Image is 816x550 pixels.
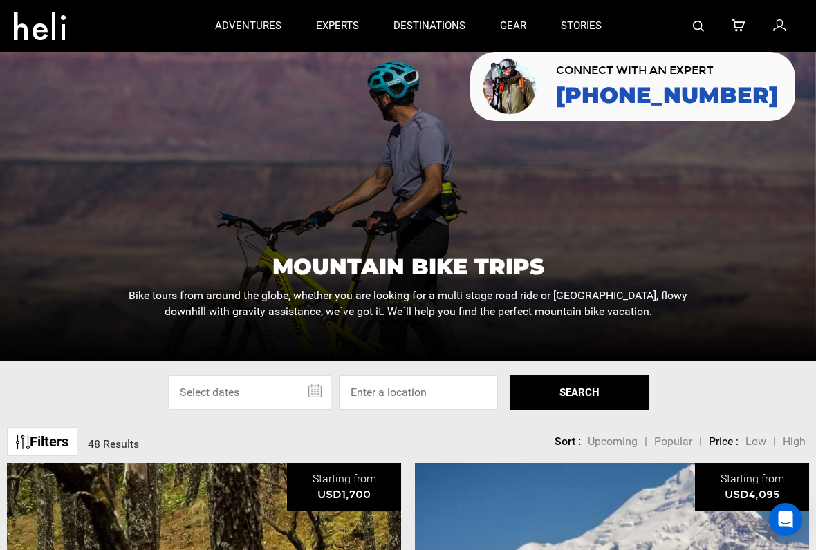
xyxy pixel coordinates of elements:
[481,57,539,115] img: contact our team
[556,65,778,76] span: CONNECT WITH AN EXPERT
[699,434,702,450] li: |
[168,375,331,410] input: Select dates
[588,435,638,448] span: Upcoming
[316,19,359,33] p: experts
[773,434,776,450] li: |
[555,434,581,450] li: Sort :
[215,19,281,33] p: adventures
[115,256,701,278] h1: Mountain Bike Trips
[693,21,704,32] img: search-bar-icon.svg
[654,435,692,448] span: Popular
[783,435,806,448] span: High
[556,83,778,108] a: [PHONE_NUMBER]
[7,427,77,457] a: Filters
[709,434,739,450] li: Price :
[88,437,139,451] span: 48 Results
[769,503,802,536] div: Open Intercom Messenger
[510,375,649,410] button: SEARCH
[16,435,30,449] img: btn-icon.svg
[645,434,647,450] li: |
[393,19,465,33] p: destinations
[339,375,498,410] input: Enter a location
[115,288,701,319] p: Bike tours from around the globe, whether you are looking for a multi stage road ride or [GEOGRAP...
[745,435,766,448] span: Low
